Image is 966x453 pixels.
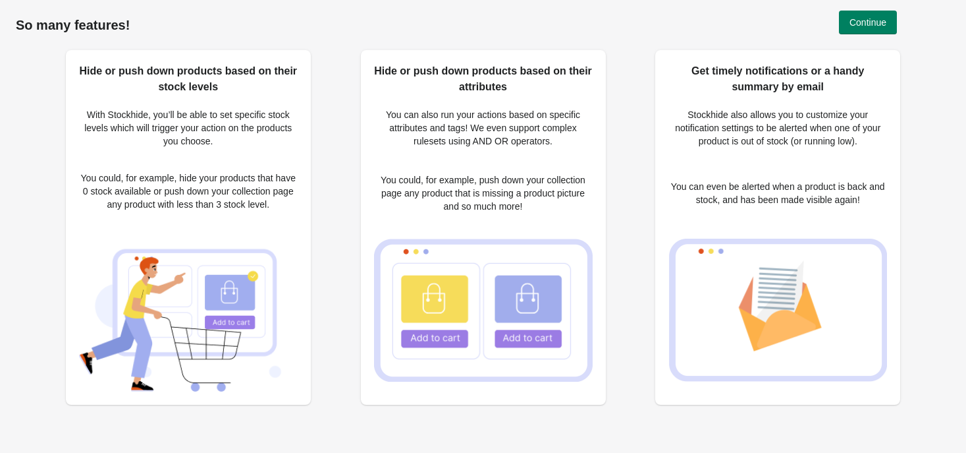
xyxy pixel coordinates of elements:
[374,239,593,382] img: Hide or push down products based on their attributes
[668,180,887,206] p: You can even be alerted when a product is back and stock, and has been made visible again!
[839,11,897,34] button: Continue
[668,63,887,95] h2: Get timely notifications or a handy summary by email
[668,108,887,148] p: Stockhide also allows you to customize your notification settings to be alerted when one of your ...
[849,17,886,28] span: Continue
[79,171,298,211] p: You could, for example, hide your products that have 0 stock available or push down your collecti...
[374,63,593,95] h2: Hide or push down products based on their attributes
[79,234,298,392] img: Hide or push down products based on their stock levels
[79,108,298,148] p: With Stockhide, you’ll be able to set specific stock levels which will trigger your action on the...
[374,173,593,213] p: You could, for example, push down your collection page any product that is missing a product pict...
[668,239,887,382] img: Get timely notifications or a handy summary by email
[16,17,950,33] h1: So many features!
[79,63,298,95] h2: Hide or push down products based on their stock levels
[374,108,593,148] p: You can also run your actions based on specific attributes and tags! We even support complex rule...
